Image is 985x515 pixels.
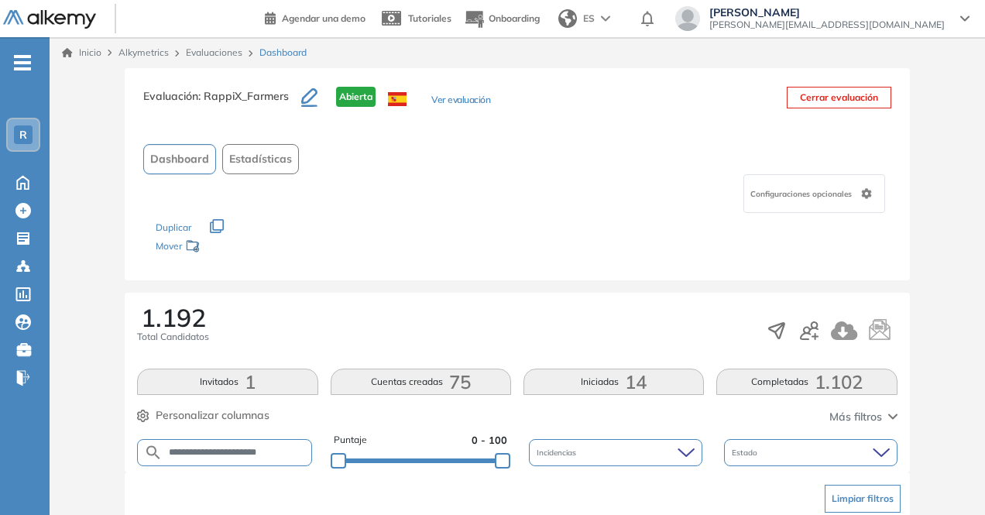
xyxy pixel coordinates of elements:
span: [PERSON_NAME][EMAIL_ADDRESS][DOMAIN_NAME] [709,19,945,31]
span: Puntaje [334,433,367,448]
a: Evaluaciones [186,46,242,58]
div: Configuraciones opcionales [743,174,885,213]
i: - [14,61,31,64]
button: Iniciadas14 [523,369,704,395]
button: Cerrar evaluación [787,87,891,108]
button: Cuentas creadas75 [331,369,511,395]
span: Más filtros [829,409,882,425]
img: world [558,9,577,28]
button: Más filtros [829,409,897,425]
span: 0 - 100 [472,433,507,448]
button: Onboarding [464,2,540,36]
span: Alkymetrics [118,46,169,58]
button: Estadísticas [222,144,299,174]
h3: Evaluación [143,87,301,119]
span: Estado [732,447,760,458]
span: 1.192 [141,305,206,330]
img: Logo [3,10,96,29]
span: Total Candidatos [137,330,209,344]
span: : RappiX_Farmers [198,89,289,103]
a: Inicio [62,46,101,60]
span: Abierta [336,87,376,107]
img: arrow [601,15,610,22]
div: Mover [156,233,311,262]
a: Agendar una demo [265,8,366,26]
span: ES [583,12,595,26]
span: Duplicar [156,221,191,233]
span: Onboarding [489,12,540,24]
span: Incidencias [537,447,579,458]
div: Estado [724,439,897,466]
button: Personalizar columnas [137,407,269,424]
span: Tutoriales [408,12,451,24]
span: Personalizar columnas [156,407,269,424]
span: Configuraciones opcionales [750,188,855,200]
button: Dashboard [143,144,216,174]
button: Completadas1.102 [716,369,897,395]
div: Incidencias [529,439,702,466]
button: Limpiar filtros [825,485,901,513]
span: Dashboard [259,46,307,60]
span: R [19,129,27,141]
span: Estadísticas [229,151,292,167]
button: Invitados1 [137,369,317,395]
img: ESP [388,92,407,106]
img: SEARCH_ALT [144,443,163,462]
button: Ver evaluación [431,93,490,109]
span: [PERSON_NAME] [709,6,945,19]
span: Dashboard [150,151,209,167]
span: Agendar una demo [282,12,366,24]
